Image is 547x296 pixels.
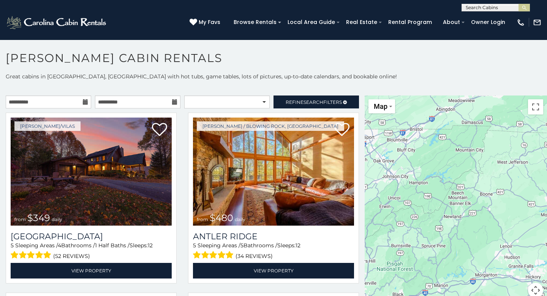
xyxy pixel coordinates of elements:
[190,18,222,27] a: My Favs
[304,99,323,105] span: Search
[52,216,62,222] span: daily
[27,212,50,223] span: $349
[197,121,344,131] a: [PERSON_NAME] / Blowing Rock, [GEOGRAPHIC_DATA]
[11,263,172,278] a: View Property
[11,242,172,261] div: Sleeping Areas / Bathrooms / Sleeps:
[374,102,387,110] span: Map
[193,231,354,242] a: Antler Ridge
[11,242,14,249] span: 5
[240,242,243,249] span: 5
[230,16,280,28] a: Browse Rentals
[6,15,108,30] img: White-1-2.png
[11,231,172,242] h3: Diamond Creek Lodge
[210,212,233,223] span: $480
[296,242,300,249] span: 12
[14,121,81,131] a: [PERSON_NAME]/Vilas
[439,16,464,28] a: About
[193,118,354,226] a: Antler Ridge from $480 daily
[368,99,395,113] button: Change map style
[11,231,172,242] a: [GEOGRAPHIC_DATA]
[193,263,354,278] a: View Property
[533,18,541,27] img: mail-regular-white.png
[14,216,26,222] span: from
[148,242,153,249] span: 12
[284,16,339,28] a: Local Area Guide
[95,242,130,249] span: 1 Half Baths /
[193,118,354,226] img: Antler Ridge
[517,18,525,27] img: phone-regular-white.png
[342,16,381,28] a: Real Estate
[273,95,359,108] a: RefineSearchFilters
[197,216,208,222] span: from
[235,216,245,222] span: daily
[236,251,273,261] span: (34 reviews)
[467,16,509,28] a: Owner Login
[193,242,354,261] div: Sleeping Areas / Bathrooms / Sleeps:
[11,118,172,226] img: Diamond Creek Lodge
[58,242,61,249] span: 4
[199,18,220,26] span: My Favs
[384,16,436,28] a: Rental Program
[193,242,196,249] span: 5
[528,99,543,115] button: Toggle fullscreen view
[53,251,90,261] span: (52 reviews)
[286,99,342,105] span: Refine Filters
[11,118,172,226] a: Diamond Creek Lodge from $349 daily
